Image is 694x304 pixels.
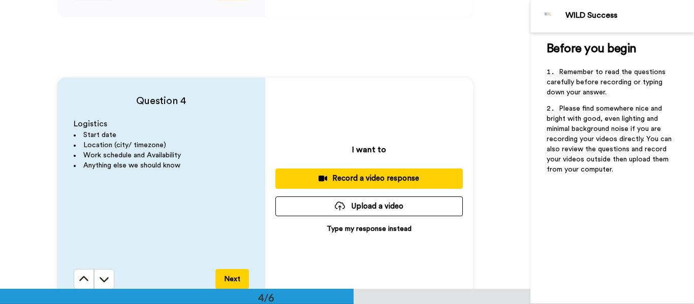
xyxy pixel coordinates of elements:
[215,269,249,289] button: Next
[275,196,463,216] button: Upload a video
[565,11,693,20] div: WILD Success
[275,168,463,188] button: Record a video response
[547,69,668,96] span: Remember to read the questions carefully before recording or typing down your answer.
[283,173,455,184] div: Record a video response
[83,142,166,149] span: Location (city/ timezone)
[547,105,674,173] span: Please find somewhere nice and bright with good, even lighting and minimal background noise if yo...
[547,43,637,55] span: Before you begin
[74,120,107,128] span: Logistics
[536,4,560,28] img: Profile Image
[352,144,386,156] p: I want to
[83,131,116,139] span: Start date
[327,224,412,234] p: Type my response instead
[83,162,180,169] span: Anything else we should know
[83,152,181,159] span: Work schedule and Availability
[74,94,249,108] h4: Question 4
